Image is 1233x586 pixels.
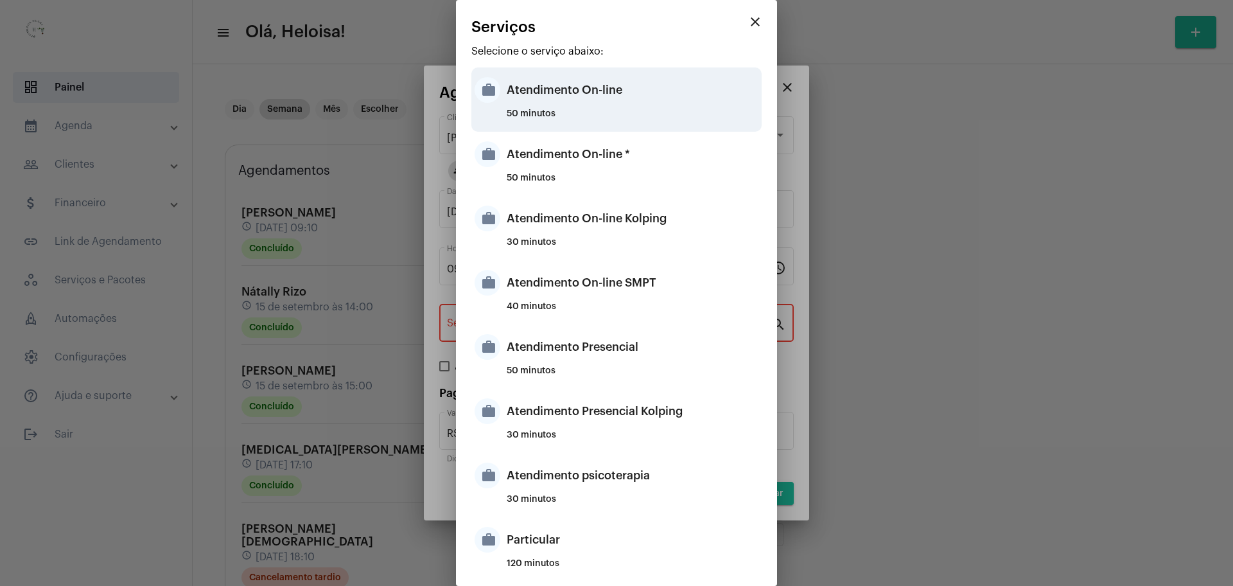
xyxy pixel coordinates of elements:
[507,366,758,386] div: 50 minutos
[507,495,758,514] div: 30 minutos
[507,109,758,129] div: 50 minutos
[507,456,758,495] div: Atendimento psicoterapia
[507,135,758,173] div: Atendimento On-line *
[471,46,762,57] p: Selecione o serviço abaixo:
[475,334,500,360] mat-icon: work
[475,270,500,296] mat-icon: work
[507,199,758,238] div: Atendimento On-line Kolping
[507,302,758,321] div: 40 minutos
[475,206,500,231] mat-icon: work
[475,77,500,103] mat-icon: work
[507,328,758,366] div: Atendimento Presencial
[507,263,758,302] div: Atendimento On-line SMPT
[507,520,758,559] div: Particular
[475,527,500,553] mat-icon: work
[471,19,536,35] span: Serviços
[507,238,758,257] div: 30 minutos
[507,559,758,578] div: 120 minutos
[748,14,763,30] mat-icon: close
[507,431,758,450] div: 30 minutos
[507,173,758,193] div: 50 minutos
[507,392,758,431] div: Atendimento Presencial Kolping
[475,398,500,424] mat-icon: work
[507,71,758,109] div: Atendimento On-line
[475,141,500,167] mat-icon: work
[475,463,500,488] mat-icon: work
